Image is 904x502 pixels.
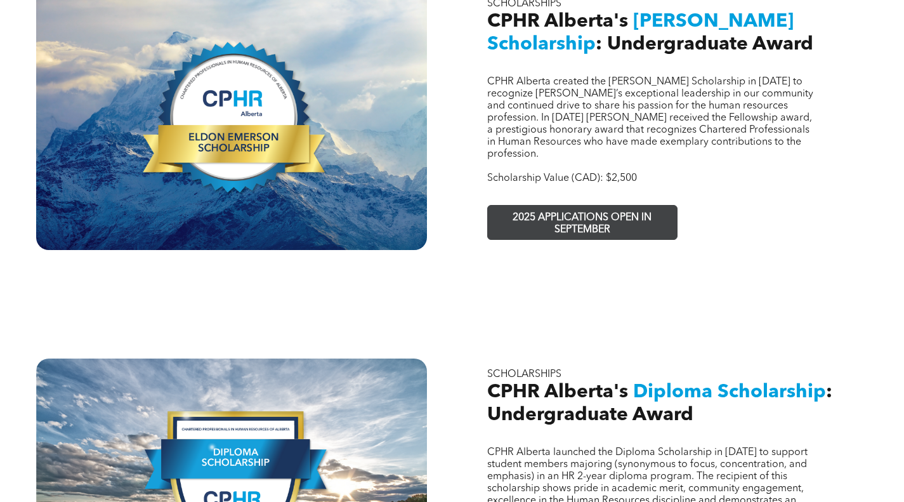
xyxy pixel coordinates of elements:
span: CPHR Alberta created the [PERSON_NAME] Scholarship in [DATE] to recognize [PERSON_NAME]’s excepti... [487,77,813,159]
span: SCHOLARSHIPS [487,369,561,380]
span: CPHR Alberta's [487,383,628,402]
span: Scholarship Value (CAD): $2,500 [487,173,637,183]
span: : Undergraduate Award [596,35,813,54]
span: [PERSON_NAME] Scholarship [487,12,794,54]
span: CPHR Alberta's [487,12,628,31]
span: 2025 APPLICATIONS OPEN IN SEPTEMBER [490,206,675,242]
a: 2025 APPLICATIONS OPEN IN SEPTEMBER [487,205,678,240]
span: Diploma Scholarship [633,383,826,402]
